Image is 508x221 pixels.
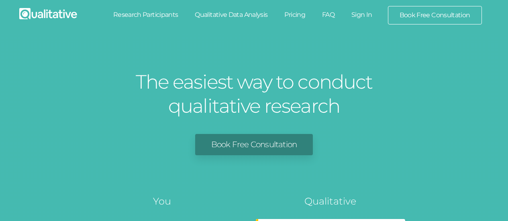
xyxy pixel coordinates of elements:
[105,6,187,24] a: Research Participants
[195,134,313,155] a: Book Free Consultation
[304,195,356,207] tspan: Qualitative
[276,6,314,24] a: Pricing
[153,195,171,207] tspan: You
[134,70,375,118] h1: The easiest way to conduct qualitative research
[314,6,343,24] a: FAQ
[388,6,481,24] a: Book Free Consultation
[186,6,276,24] a: Qualitative Data Analysis
[343,6,381,24] a: Sign In
[19,8,77,19] img: Qualitative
